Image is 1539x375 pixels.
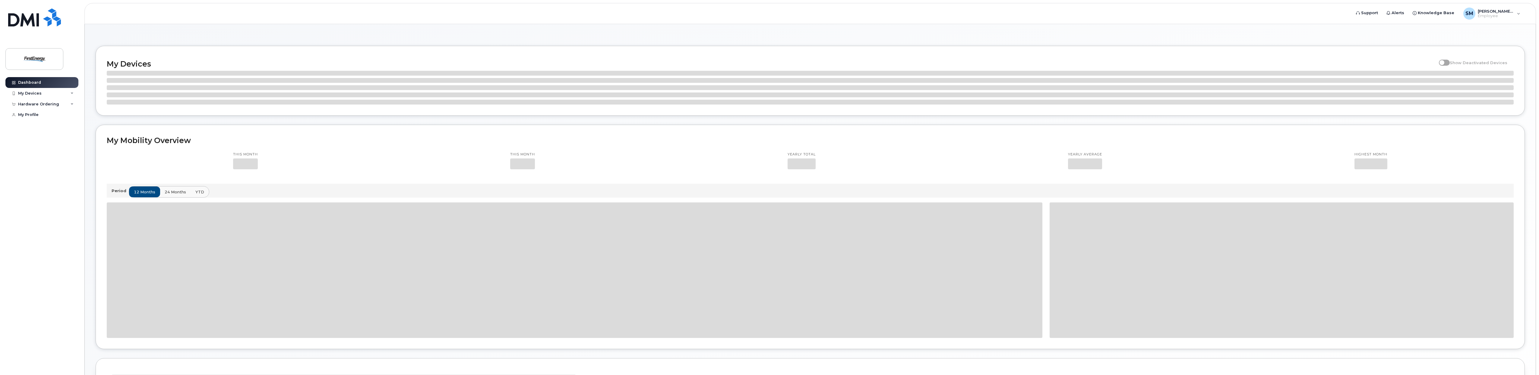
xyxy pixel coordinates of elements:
p: This month [233,152,258,157]
p: Period [112,188,129,194]
h2: My Mobility Overview [107,136,1514,145]
span: Show Deactivated Devices [1450,60,1507,65]
p: Yearly total [788,152,816,157]
p: Yearly average [1068,152,1102,157]
p: Highest month [1354,152,1387,157]
span: YTD [195,189,204,195]
input: Show Deactivated Devices [1439,57,1444,62]
span: 24 months [165,189,186,195]
p: This month [510,152,535,157]
h2: My Devices [107,59,1436,68]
